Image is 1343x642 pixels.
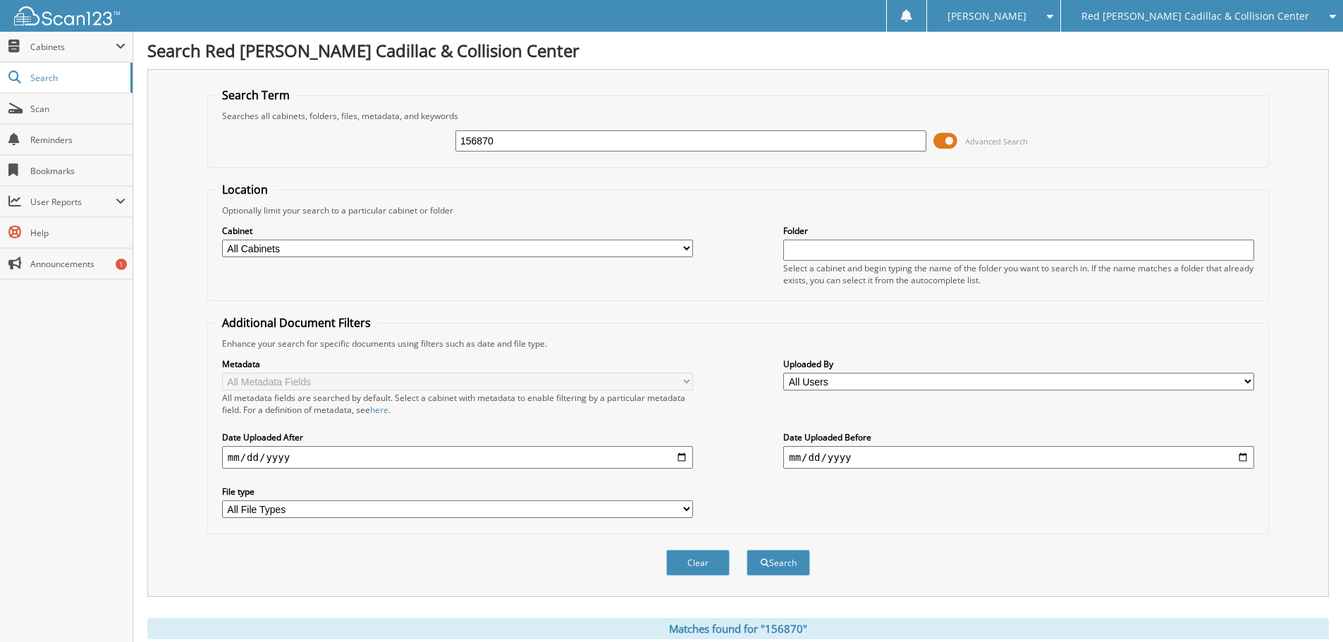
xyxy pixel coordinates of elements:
[30,103,125,115] span: Scan
[222,446,693,469] input: start
[116,259,127,270] div: 1
[666,550,730,576] button: Clear
[783,358,1254,370] label: Uploaded By
[30,258,125,270] span: Announcements
[1081,12,1309,20] span: Red [PERSON_NAME] Cadillac & Collision Center
[222,358,693,370] label: Metadata
[215,87,297,103] legend: Search Term
[215,182,275,197] legend: Location
[747,550,810,576] button: Search
[30,196,116,208] span: User Reports
[147,618,1329,639] div: Matches found for "156870"
[147,39,1329,62] h1: Search Red [PERSON_NAME] Cadillac & Collision Center
[30,72,123,84] span: Search
[222,486,693,498] label: File type
[215,315,378,331] legend: Additional Document Filters
[30,41,116,53] span: Cabinets
[1273,574,1343,642] iframe: Chat Widget
[30,227,125,239] span: Help
[222,392,693,416] div: All metadata fields are searched by default. Select a cabinet with metadata to enable filtering b...
[215,110,1261,122] div: Searches all cabinets, folders, files, metadata, and keywords
[14,6,120,25] img: scan123-logo-white.svg
[783,262,1254,286] div: Select a cabinet and begin typing the name of the folder you want to search in. If the name match...
[783,431,1254,443] label: Date Uploaded Before
[370,404,388,416] a: here
[222,225,693,237] label: Cabinet
[30,134,125,146] span: Reminders
[30,165,125,177] span: Bookmarks
[783,446,1254,469] input: end
[215,204,1261,216] div: Optionally limit your search to a particular cabinet or folder
[948,12,1026,20] span: [PERSON_NAME]
[215,338,1261,350] div: Enhance your search for specific documents using filters such as date and file type.
[222,431,693,443] label: Date Uploaded After
[783,225,1254,237] label: Folder
[965,136,1028,147] span: Advanced Search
